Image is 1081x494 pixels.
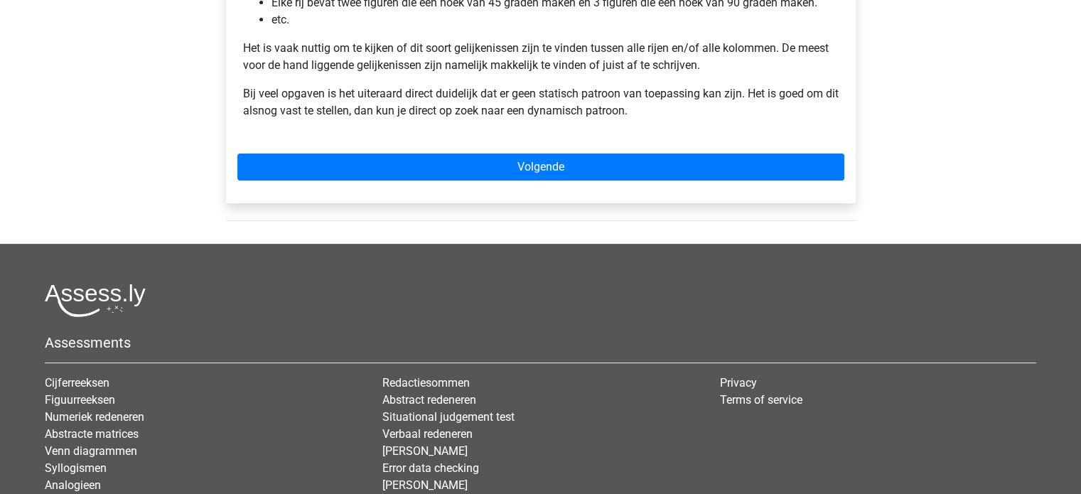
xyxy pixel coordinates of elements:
a: Error data checking [382,461,479,475]
li: etc. [271,11,839,28]
a: Abstract redeneren [382,393,476,407]
a: Volgende [237,154,844,181]
a: [PERSON_NAME] [382,444,468,458]
p: Het is vaak nuttig om te kijken of dit soort gelijkenissen zijn te vinden tussen alle rijen en/of... [243,40,839,74]
a: Terms of service [720,393,802,407]
p: Bij veel opgaven is het uiteraard direct duidelijk dat er geen statisch patroon van toepassing ka... [243,85,839,119]
h5: Assessments [45,334,1036,351]
a: Abstracte matrices [45,427,139,441]
a: Analogieen [45,478,101,492]
a: [PERSON_NAME] [382,478,468,492]
a: Venn diagrammen [45,444,137,458]
a: Privacy [720,376,757,390]
a: Cijferreeksen [45,376,109,390]
a: Numeriek redeneren [45,410,144,424]
a: Verbaal redeneren [382,427,473,441]
a: Situational judgement test [382,410,515,424]
img: Assessly logo [45,284,146,317]
a: Figuurreeksen [45,393,115,407]
a: Redactiesommen [382,376,470,390]
a: Syllogismen [45,461,107,475]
